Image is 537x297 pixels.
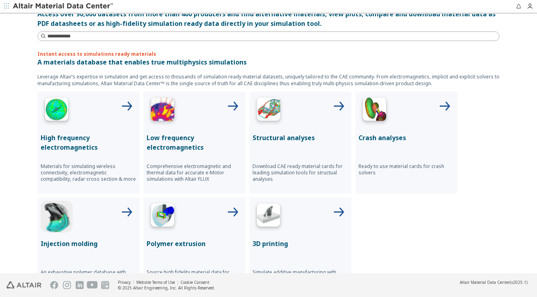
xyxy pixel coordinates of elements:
button: High Frequency IconHigh frequency electromagneticsMaterials for simulating wireless connectivity,... [37,92,139,193]
img: Low Frequency Icon [147,95,178,127]
a: Cookie Consent [180,279,210,285]
p: Instant access to simulations ready materials [37,51,500,57]
p: Structural analyses [253,133,348,143]
p: Crash analyses [359,133,454,143]
p: High frequency electromagnetics [41,133,136,152]
p: Low frequency electromagnetics [147,133,242,152]
a: Privacy [118,279,131,285]
p: Polymer extrusion [147,239,242,248]
p: Leverage Altair’s expertise in simulation and get access to thousands of simulation ready materia... [37,73,500,87]
img: High Frequency Icon [41,95,73,127]
img: Injection Molding Icon [41,201,73,233]
img: Polymer Extrusion Icon [147,201,178,233]
p: Materials for simulating wireless connectivity, electromagnetic compatibility, radar cross sectio... [41,163,136,182]
p: Comprehensive electromagnetic and thermal data for accurate e-Motor simulations with Altair FLUX [147,163,242,182]
img: Altair Material Data Center [13,2,114,10]
button: Low Frequency IconLow frequency electromagneticsComprehensive electromagnetic and thermal data fo... [143,92,245,193]
p: Injection molding [41,239,136,248]
div: (v2025.1) [460,279,527,285]
button: Structural Analyses IconStructural analysesDownload CAE ready material cards for leading simulati... [249,92,351,193]
div: Access over 90,000 datasets from more than 400 producers and find alternative materials, view plo... [37,9,500,28]
a: Website Terms of Use [136,279,175,285]
p: Source high fidelity material data for simulating polymer extrusion process [147,269,242,282]
span: Altair Material Data Center [460,279,510,285]
p: Download CAE ready material cards for leading simulation tools for structual analyses [253,163,348,182]
button: Crash Analyses IconCrash analysesReady to use material cards for crash solvers [355,92,457,193]
img: 3D Printing Icon [253,201,284,233]
img: Crash Analyses Icon [359,95,390,127]
div: © 2025 Altair Engineering, Inc. All Rights Reserved. [118,285,215,291]
img: Structural Analyses Icon [253,95,284,127]
img: Altair Engineering [6,281,41,289]
p: Ready to use material cards for crash solvers [359,163,454,176]
p: A materials database that enables true multiphysics simulations [37,57,500,67]
p: 3D printing [253,239,348,248]
p: An exhaustive polymer database with simulation ready data for injection molding from leading mate... [41,269,136,288]
p: Simulate additive manufacturing with accurate data for commercially available materials [253,269,348,288]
